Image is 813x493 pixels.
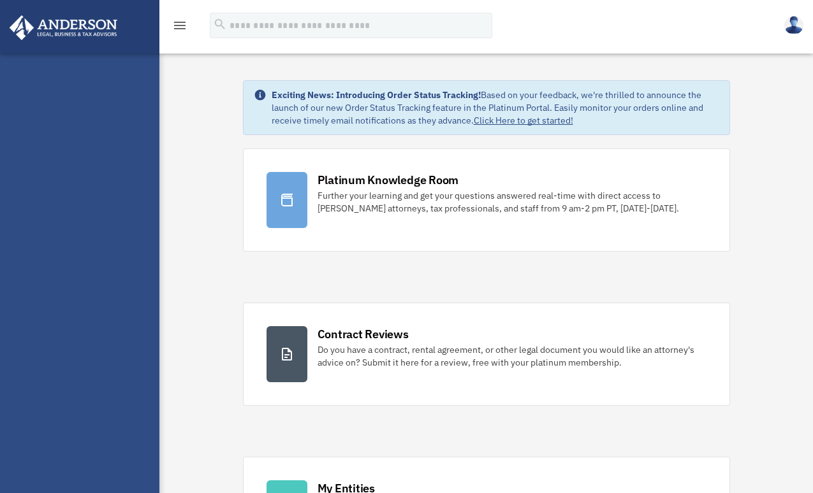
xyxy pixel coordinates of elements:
img: Anderson Advisors Platinum Portal [6,15,121,40]
div: Contract Reviews [318,326,409,342]
img: User Pic [784,16,803,34]
div: Platinum Knowledge Room [318,172,459,188]
a: Click Here to get started! [474,115,573,126]
a: Platinum Knowledge Room Further your learning and get your questions answered real-time with dire... [243,148,730,252]
strong: Exciting News: Introducing Order Status Tracking! [272,89,481,101]
div: Based on your feedback, we're thrilled to announce the launch of our new Order Status Tracking fe... [272,89,719,127]
i: menu [172,18,187,33]
div: Further your learning and get your questions answered real-time with direct access to [PERSON_NAM... [318,189,707,215]
div: Do you have a contract, rental agreement, or other legal document you would like an attorney's ad... [318,343,707,369]
i: search [213,17,227,31]
a: menu [172,22,187,33]
a: Contract Reviews Do you have a contract, rental agreement, or other legal document you would like... [243,303,730,406]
